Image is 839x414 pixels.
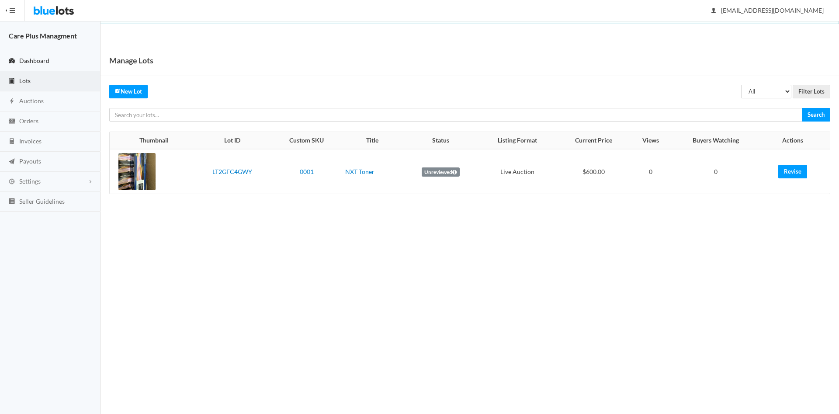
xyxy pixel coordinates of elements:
a: 0001 [300,168,314,175]
input: Search [802,108,830,122]
a: LT2GFC4GWY [212,168,252,175]
th: Listing Format [478,132,557,150]
a: createNew Lot [109,85,148,98]
input: Filter Lots [793,85,830,98]
th: Title [342,132,403,150]
ion-icon: paper plane [7,158,16,166]
ion-icon: speedometer [7,57,16,66]
span: Invoices [19,137,42,145]
ion-icon: cog [7,178,16,186]
h1: Manage Lots [109,54,153,67]
span: Dashboard [19,57,49,64]
ion-icon: flash [7,97,16,106]
span: Payouts [19,157,41,165]
th: Thumbnail [110,132,193,150]
span: Settings [19,177,41,185]
th: Actions [761,132,830,150]
ion-icon: clipboard [7,77,16,86]
th: Buyers Watching [671,132,761,150]
td: Live Auction [478,149,557,194]
ion-icon: list box [7,198,16,206]
span: Lots [19,77,31,84]
ion-icon: calculator [7,138,16,146]
span: Seller Guidelines [19,198,65,205]
label: Unreviewed [422,167,460,177]
td: $600.00 [557,149,631,194]
th: Custom SKU [272,132,342,150]
strong: Care Plus Managment [9,31,77,40]
input: Search your lots... [109,108,802,122]
th: Current Price [557,132,631,150]
a: NXT Toner [345,168,374,175]
td: 0 [631,149,671,194]
span: Auctions [19,97,44,104]
ion-icon: create [115,88,121,94]
ion-icon: cash [7,118,16,126]
td: 0 [671,149,761,194]
a: Revise [778,165,807,178]
th: Status [403,132,479,150]
span: Orders [19,117,38,125]
th: Views [631,132,671,150]
th: Lot ID [193,132,271,150]
ion-icon: person [709,7,718,15]
span: [EMAIL_ADDRESS][DOMAIN_NAME] [711,7,824,14]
